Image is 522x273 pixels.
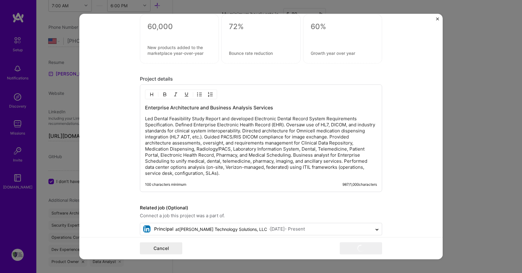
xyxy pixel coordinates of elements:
[145,104,377,111] h3: Enterprise Architecture and Business Analysis Services
[162,92,167,97] img: Bold
[143,225,150,233] img: Company logo
[154,226,173,232] div: Principal
[140,204,382,211] label: Related job (Optional)
[436,17,439,24] button: Close
[140,212,382,219] span: Connect a job this project was a part of.
[269,226,305,232] div: · [DATE] - Present
[140,242,182,255] button: Cancel
[208,92,213,97] img: OL
[149,92,154,97] img: Heading
[197,92,202,97] img: UL
[184,92,189,97] img: Underline
[173,92,178,97] img: Italic
[145,182,186,187] div: 100 characters minimum
[175,226,267,232] div: at [PERSON_NAME] Technology Solutions, LLC
[140,76,382,82] div: Project details
[145,116,377,176] p: Led Dental Feasibility Study Report and developed Electronic Dental Record System Requirements Sp...
[342,182,377,187] div: 987 / 1,000 characters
